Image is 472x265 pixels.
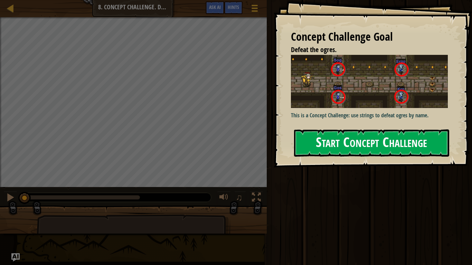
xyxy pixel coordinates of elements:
button: Ask AI [206,1,224,14]
li: Defeat the ogres. [282,45,446,55]
img: Dangerous steps new [291,55,448,108]
button: Ctrl + P: Pause [3,191,17,205]
button: Ask AI [11,253,20,262]
button: Show game menu [246,1,263,18]
button: Adjust volume [217,191,231,205]
span: ♫ [236,192,243,203]
button: ♫ [234,191,246,205]
span: Ask AI [209,4,221,10]
span: Hints [228,4,239,10]
button: Toggle fullscreen [249,191,263,205]
p: This is a Concept Challenge: use strings to defeat ogres by name. [291,111,448,119]
button: Start Concept Challenge [294,129,449,157]
div: Concept Challenge Goal [291,29,448,45]
span: Defeat the ogres. [291,45,337,54]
